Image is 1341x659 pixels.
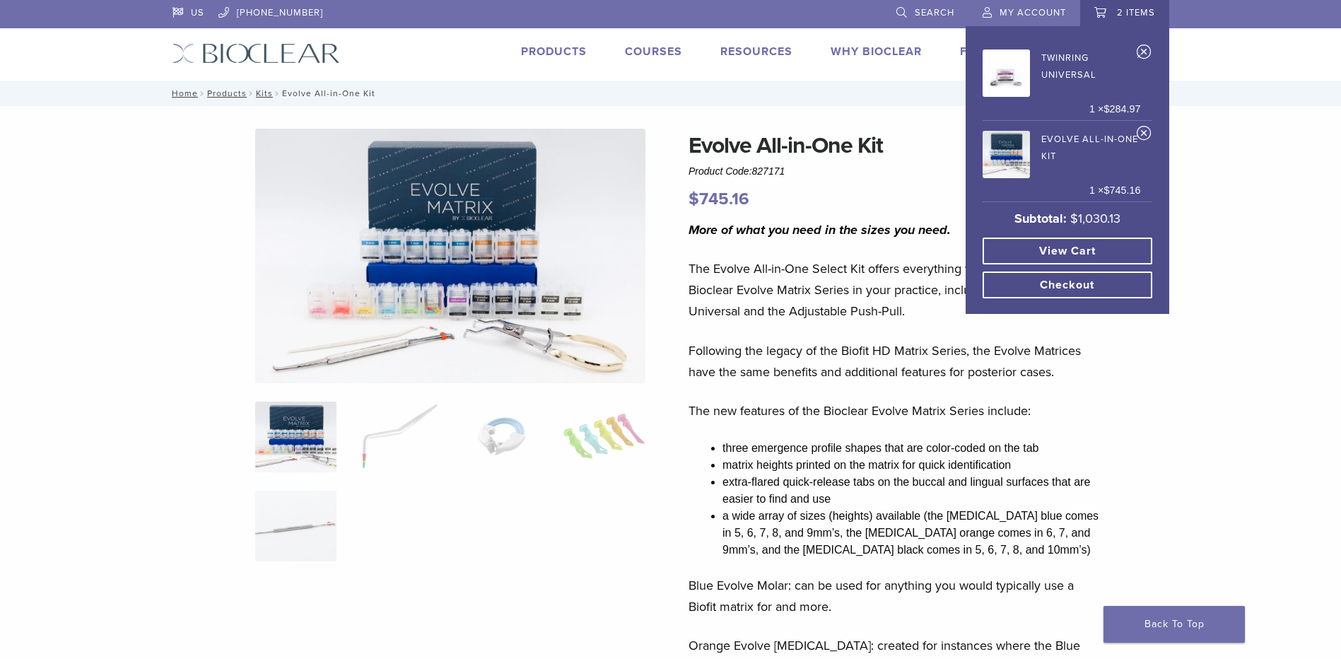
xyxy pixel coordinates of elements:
[689,340,1104,383] p: Following the legacy of the Biofit HD Matrix Series, the Evolve Matrices have the same benefits a...
[273,90,282,97] span: /
[689,575,1104,617] p: Blue Evolve Molar: can be used for anything you would typically use a Biofit matrix for and more.
[1103,103,1109,115] span: $
[198,90,207,97] span: /
[689,189,699,209] span: $
[521,45,587,59] a: Products
[689,129,1104,163] h1: Evolve All-in-One Kit
[168,88,198,98] a: Home
[1103,606,1245,643] a: Back To Top
[1089,102,1140,117] span: 1 ×
[207,88,247,98] a: Products
[983,272,1152,298] a: Checkout
[752,165,785,177] span: 827171
[625,45,682,59] a: Courses
[722,508,1104,559] li: a wide array of sizes (heights) available (the [MEDICAL_DATA] blue comes in 5, 6, 7, 8, and 9mm’s...
[1000,7,1066,18] span: My Account
[1014,211,1067,226] strong: Subtotal:
[689,189,749,209] bdi: 745.16
[358,402,439,472] img: Evolve All-in-One Kit - Image 2
[563,402,645,472] img: Evolve All-in-One Kit - Image 4
[461,402,542,472] img: Evolve All-in-One Kit - Image 3
[172,43,340,64] img: Bioclear
[1089,183,1140,199] span: 1 ×
[689,400,1104,421] p: The new features of the Bioclear Evolve Matrix Series include:
[722,474,1104,508] li: extra-flared quick-release tabs on the buccal and lingual surfaces that are easier to find and use
[983,49,1030,97] img: TwinRing Universal
[722,457,1104,474] li: matrix heights printed on the matrix for quick identification
[1103,185,1140,196] bdi: 745.16
[1103,103,1140,115] bdi: 284.97
[1137,44,1152,65] a: Remove TwinRing Universal from cart
[983,238,1152,264] a: View cart
[1137,125,1152,146] a: Remove Evolve All-in-One Kit from cart
[162,81,1180,106] nav: Evolve All-in-One Kit
[983,45,1141,97] a: TwinRing Universal
[983,127,1141,178] a: Evolve All-in-One Kit
[983,131,1030,178] img: Evolve All-in-One Kit
[915,7,954,18] span: Search
[255,491,336,561] img: Evolve All-in-One Kit - Image 5
[256,88,273,98] a: Kits
[689,258,1104,322] p: The Evolve All-in-One Select Kit offers everything you need to start using Bioclear Evolve Matrix...
[720,45,792,59] a: Resources
[255,402,336,472] img: IMG_0457-scaled-e1745362001290-300x300.jpg
[255,129,645,383] img: IMG_0457
[1070,211,1078,226] span: $
[247,90,256,97] span: /
[1117,7,1155,18] span: 2 items
[1103,185,1109,196] span: $
[960,45,1054,59] a: Find A Doctor
[722,440,1104,457] li: three emergence profile shapes that are color-coded on the tab
[689,165,785,177] span: Product Code:
[689,222,951,238] i: More of what you need in the sizes you need.
[1070,211,1120,226] bdi: 1,030.13
[831,45,922,59] a: Why Bioclear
